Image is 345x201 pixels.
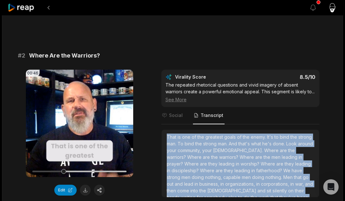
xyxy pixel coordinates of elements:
[211,154,219,160] span: the
[29,51,100,60] span: Where Are the Warriors?
[177,188,190,193] span: come
[288,188,295,193] span: on
[290,134,298,140] span: the
[280,134,290,140] span: bind
[167,188,177,193] span: then
[305,181,313,187] span: and
[229,141,238,146] span: And
[167,141,178,146] span: man.
[178,134,182,140] span: is
[219,154,240,160] span: warriors?
[175,74,244,80] div: Virality Score
[182,134,192,140] span: one
[228,195,238,200] span: else
[167,181,175,187] span: out
[187,154,203,160] span: Where
[199,181,220,187] span: business,
[280,195,297,200] span: they've
[241,161,261,166] span: worship?
[285,161,295,166] span: they
[292,168,302,173] span: have
[261,161,276,166] span: Where
[190,188,199,193] span: into
[295,188,304,193] span: their
[323,179,339,195] div: Open Intercom Messenger
[165,96,315,103] div: See More
[161,107,319,124] nav: Tabs
[252,174,265,180] span: doing
[251,168,256,173] span: in
[199,188,207,193] span: the
[243,134,251,140] span: the
[257,188,267,193] span: and
[255,154,264,160] span: are
[234,168,251,173] span: leading
[256,181,261,187] span: in
[181,174,192,180] span: men
[261,181,290,187] span: corporations,
[169,112,183,119] span: Social
[218,141,229,146] span: man.
[267,188,272,193] span: sit
[202,148,213,153] span: your
[251,141,262,146] span: what
[165,81,315,103] div: The repeated rhetorical questions and vivid imagery of absent warriors create a powerful emotiona...
[238,141,251,146] span: that's
[294,174,303,180] span: that
[244,195,251,200] span: do
[167,174,181,180] span: strong
[286,141,298,146] span: Look
[247,74,315,80] div: 8.5 /10
[299,154,302,160] span: in
[203,154,211,160] span: are
[54,185,77,196] button: Edit
[197,195,204,200] span: for
[178,141,185,146] span: To
[264,148,280,153] span: Where
[205,134,224,140] span: greatest
[267,134,274,140] span: It's
[204,195,228,200] span: somebody
[251,134,267,140] span: enemy.
[272,154,282,160] span: men
[197,134,205,140] span: the
[224,134,237,140] span: goals
[167,195,181,200] span: hands
[238,195,244,200] span: to
[297,195,308,200] span: been
[280,148,288,153] span: are
[205,174,223,180] span: nothing,
[167,161,184,166] span: prayer?
[225,181,256,187] span: organizations,
[298,134,312,140] span: strong
[203,141,218,146] span: strong
[298,141,313,146] span: around
[181,195,197,200] span: waiting
[236,161,241,166] span: in
[274,134,280,140] span: to
[18,51,25,60] span: # 2
[184,181,195,187] span: lead
[265,174,283,180] span: nothing.
[167,134,178,140] span: That
[192,174,205,180] span: doing
[213,148,264,153] span: [DEMOGRAPHIC_DATA].
[251,195,259,200] span: the
[290,181,295,187] span: in
[259,195,271,200] span: work
[192,134,197,140] span: of
[262,141,273,146] span: he's
[200,161,208,166] span: are
[272,188,288,193] span: silently
[208,161,219,166] span: they
[26,70,133,177] video: Your browser does not support mp4 format.
[195,181,199,187] span: in
[283,168,292,173] span: We
[303,174,309,180] span: go
[167,154,187,160] span: warriors?
[288,148,295,153] span: the
[224,168,234,173] span: they
[216,168,224,173] span: are
[195,141,203,146] span: the
[237,134,243,140] span: of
